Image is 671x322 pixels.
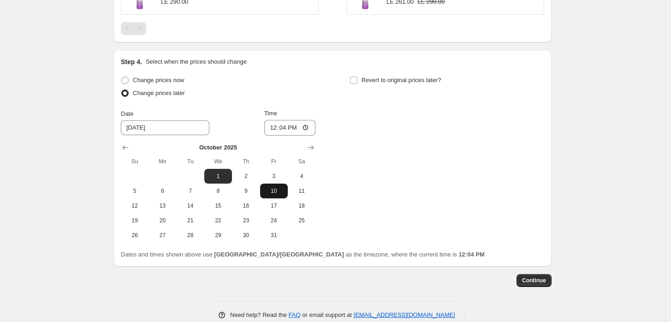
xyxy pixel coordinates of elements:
[180,158,201,165] span: Tu
[121,120,209,135] input: 9/30/2025
[177,228,204,243] button: Tuesday October 28 2025
[125,217,145,224] span: 19
[260,154,288,169] th: Friday
[208,173,228,180] span: 1
[121,22,146,35] nav: Pagination
[232,213,260,228] button: Thursday October 23 2025
[260,169,288,184] button: Friday October 3 2025
[289,311,301,318] a: FAQ
[148,228,176,243] button: Monday October 27 2025
[232,169,260,184] button: Thursday October 2 2025
[180,217,201,224] span: 21
[232,228,260,243] button: Thursday October 30 2025
[236,217,256,224] span: 23
[264,202,284,209] span: 17
[362,77,441,83] span: Revert to original prices later?
[264,120,316,136] input: 12:00
[152,217,172,224] span: 20
[121,213,148,228] button: Sunday October 19 2025
[232,198,260,213] button: Thursday October 16 2025
[517,274,552,287] button: Continue
[177,184,204,198] button: Tuesday October 7 2025
[288,169,315,184] button: Saturday October 4 2025
[121,251,485,258] span: Dates and times shown above use as the timezone, where the current time is
[291,202,312,209] span: 18
[148,198,176,213] button: Monday October 13 2025
[180,202,201,209] span: 14
[291,187,312,195] span: 11
[264,110,277,117] span: Time
[208,158,228,165] span: We
[125,202,145,209] span: 12
[301,311,354,318] span: or email support at
[180,187,201,195] span: 7
[133,77,184,83] span: Change prices now
[121,184,148,198] button: Sunday October 5 2025
[125,232,145,239] span: 26
[146,57,247,66] p: Select when the prices should change
[354,311,455,318] a: [EMAIL_ADDRESS][DOMAIN_NAME]
[177,198,204,213] button: Tuesday October 14 2025
[204,198,232,213] button: Wednesday October 15 2025
[204,213,232,228] button: Wednesday October 22 2025
[291,217,312,224] span: 25
[125,158,145,165] span: Su
[264,232,284,239] span: 31
[204,154,232,169] th: Wednesday
[264,187,284,195] span: 10
[264,217,284,224] span: 24
[230,311,289,318] span: Need help? Read the
[260,228,288,243] button: Friday October 31 2025
[204,184,232,198] button: Wednesday October 8 2025
[214,251,344,258] b: [GEOGRAPHIC_DATA]/[GEOGRAPHIC_DATA]
[291,158,312,165] span: Sa
[148,213,176,228] button: Monday October 20 2025
[152,187,172,195] span: 6
[208,187,228,195] span: 8
[152,202,172,209] span: 13
[121,57,142,66] h2: Step 4.
[232,184,260,198] button: Thursday October 9 2025
[121,198,148,213] button: Sunday October 12 2025
[291,173,312,180] span: 4
[236,173,256,180] span: 2
[288,213,315,228] button: Saturday October 25 2025
[288,184,315,198] button: Saturday October 11 2025
[152,232,172,239] span: 27
[288,154,315,169] th: Saturday
[232,154,260,169] th: Thursday
[458,251,484,258] b: 12:04 PM
[208,232,228,239] span: 29
[121,154,148,169] th: Sunday
[260,184,288,198] button: Friday October 10 2025
[264,173,284,180] span: 3
[288,198,315,213] button: Saturday October 18 2025
[204,228,232,243] button: Wednesday October 29 2025
[264,158,284,165] span: Fr
[522,277,546,284] span: Continue
[236,158,256,165] span: Th
[148,154,176,169] th: Monday
[125,187,145,195] span: 5
[236,232,256,239] span: 30
[152,158,172,165] span: Mo
[204,169,232,184] button: Wednesday October 1 2025
[208,202,228,209] span: 15
[260,213,288,228] button: Friday October 24 2025
[177,154,204,169] th: Tuesday
[236,202,256,209] span: 16
[180,232,201,239] span: 28
[133,89,185,96] span: Change prices later
[208,217,228,224] span: 22
[121,228,148,243] button: Sunday October 26 2025
[236,187,256,195] span: 9
[304,141,317,154] button: Show next month, November 2025
[177,213,204,228] button: Tuesday October 21 2025
[121,110,133,117] span: Date
[119,141,132,154] button: Show previous month, September 2025
[148,184,176,198] button: Monday October 6 2025
[260,198,288,213] button: Friday October 17 2025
